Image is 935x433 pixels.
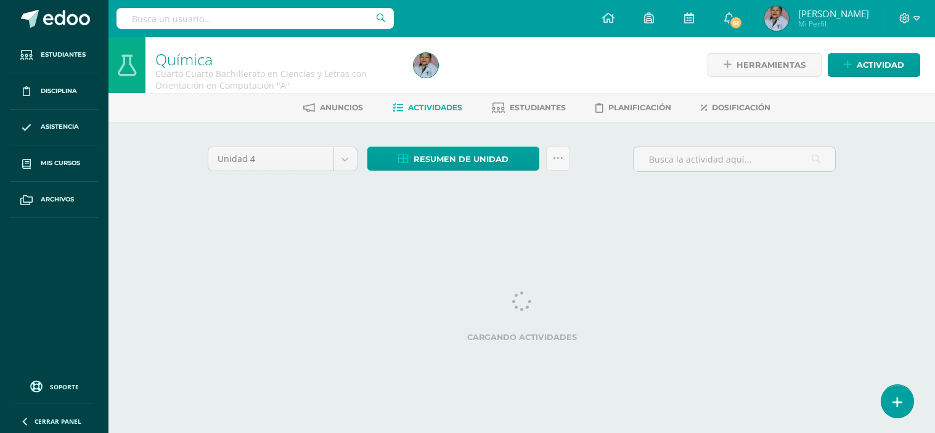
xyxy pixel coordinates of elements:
a: Dosificación [701,98,770,118]
img: 4a4d6314b287703208efce12d67be7f7.png [414,53,438,78]
a: Estudiantes [10,37,99,73]
input: Busca la actividad aquí... [634,147,835,171]
span: Actividad [857,54,904,76]
span: [PERSON_NAME] [798,7,869,20]
div: Cuarto Cuarto Bachillerato en Ciencias y Letras con Orientación en Computación 'A' [155,68,399,91]
a: Química [155,49,213,70]
span: Unidad 4 [218,147,324,171]
a: Herramientas [708,53,822,77]
a: Disciplina [10,73,99,110]
a: Archivos [10,182,99,218]
h1: Química [155,51,399,68]
span: Mis cursos [41,158,80,168]
a: Soporte [15,378,94,394]
img: 4a4d6314b287703208efce12d67be7f7.png [764,6,789,31]
span: Resumen de unidad [414,148,508,171]
span: Planificación [608,103,671,112]
span: Dosificación [712,103,770,112]
span: Cerrar panel [35,417,81,426]
span: Asistencia [41,122,79,132]
span: Mi Perfil [798,18,869,29]
span: Actividades [408,103,462,112]
span: 61 [729,16,743,30]
span: Soporte [50,382,79,391]
a: Asistencia [10,110,99,146]
span: Herramientas [737,54,806,76]
label: Cargando actividades [208,333,836,342]
a: Anuncios [303,98,363,118]
a: Unidad 4 [208,147,357,171]
a: Planificación [595,98,671,118]
span: Estudiantes [510,103,566,112]
a: Actividad [828,53,920,77]
input: Busca un usuario... [116,8,394,29]
span: Estudiantes [41,50,86,60]
a: Actividades [393,98,462,118]
a: Resumen de unidad [367,147,539,171]
span: Disciplina [41,86,77,96]
span: Anuncios [320,103,363,112]
a: Estudiantes [492,98,566,118]
span: Archivos [41,195,74,204]
a: Mis cursos [10,145,99,182]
